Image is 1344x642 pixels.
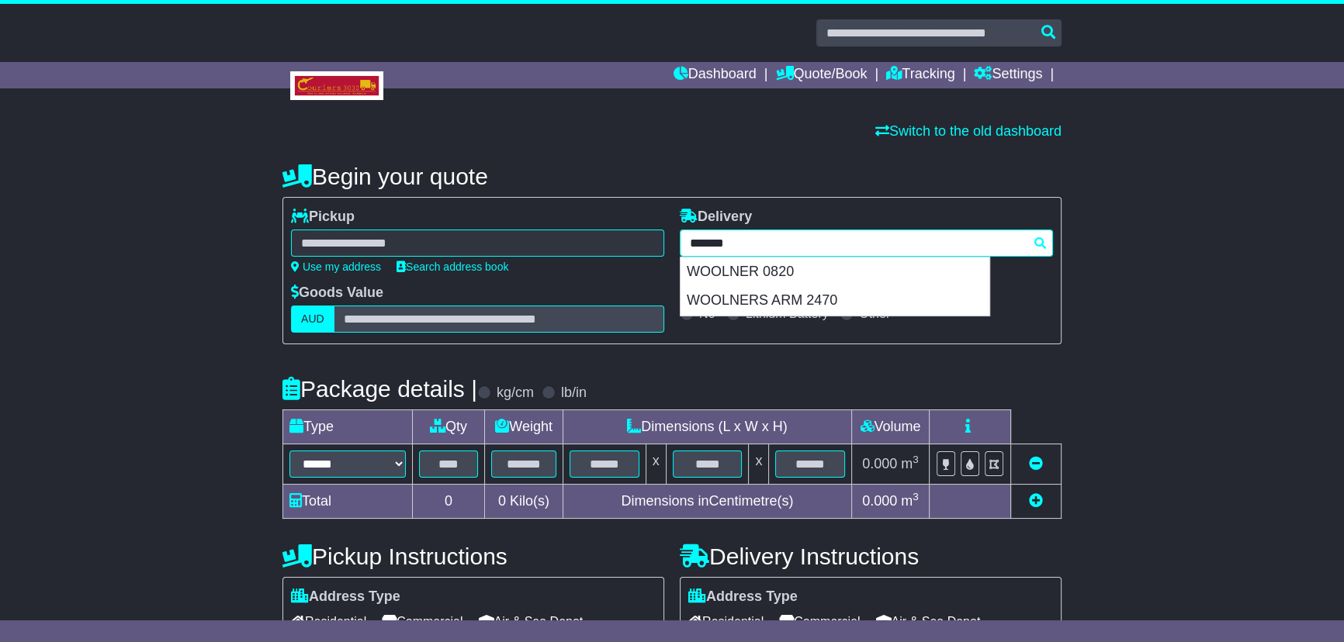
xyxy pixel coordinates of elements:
[485,485,563,519] td: Kilo(s)
[282,164,1062,189] h4: Begin your quote
[775,62,867,88] a: Quote/Book
[681,286,989,316] div: WOOLNERS ARM 2470
[646,444,666,485] td: x
[291,285,383,302] label: Goods Value
[497,385,534,402] label: kg/cm
[413,485,485,519] td: 0
[291,609,366,633] span: Residential
[283,410,413,444] td: Type
[413,410,485,444] td: Qty
[561,385,587,402] label: lb/in
[674,62,757,88] a: Dashboard
[1029,456,1043,471] a: Remove this item
[498,493,506,509] span: 0
[886,62,954,88] a: Tracking
[862,493,897,509] span: 0.000
[680,209,752,226] label: Delivery
[688,588,798,606] label: Address Type
[282,376,477,402] h4: Package details |
[397,261,508,273] a: Search address book
[875,123,1062,139] a: Switch to the old dashboard
[876,609,981,633] span: Air & Sea Depot
[913,491,919,502] sup: 3
[862,456,897,471] span: 0.000
[1029,493,1043,509] a: Add new item
[974,62,1042,88] a: Settings
[901,493,919,509] span: m
[913,454,919,465] sup: 3
[291,261,381,273] a: Use my address
[681,257,989,287] div: WOOLNER 0820
[291,588,400,606] label: Address Type
[688,609,764,633] span: Residential
[563,485,851,519] td: Dimensions in Centimetre(s)
[282,544,664,569] h4: Pickup Instructions
[291,209,355,226] label: Pickup
[291,305,334,333] label: AUD
[851,410,929,444] td: Volume
[749,444,769,485] td: x
[779,609,860,633] span: Commercial
[901,456,919,471] span: m
[382,609,462,633] span: Commercial
[283,485,413,519] td: Total
[680,230,1053,257] typeahead: Please provide city
[563,410,851,444] td: Dimensions (L x W x H)
[680,544,1062,569] h4: Delivery Instructions
[479,609,584,633] span: Air & Sea Depot
[485,410,563,444] td: Weight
